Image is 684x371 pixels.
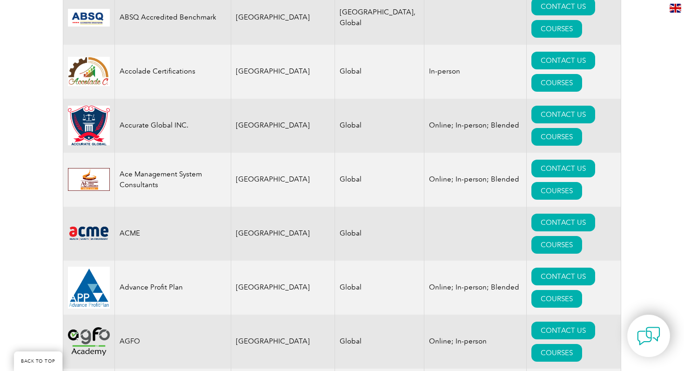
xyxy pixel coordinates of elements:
[670,4,681,13] img: en
[531,214,595,231] a: CONTACT US
[68,57,110,86] img: 1a94dd1a-69dd-eb11-bacb-002248159486-logo.jpg
[531,290,582,308] a: COURSES
[531,20,582,38] a: COURSES
[115,261,231,315] td: Advance Profit Plan
[531,182,582,200] a: COURSES
[424,261,526,315] td: Online; In-person; Blended
[531,74,582,92] a: COURSES
[335,153,424,207] td: Global
[231,99,335,153] td: [GEOGRAPHIC_DATA]
[231,261,335,315] td: [GEOGRAPHIC_DATA]
[68,168,110,191] img: 306afd3c-0a77-ee11-8179-000d3ae1ac14-logo.jpg
[14,351,62,371] a: BACK TO TOP
[424,315,526,369] td: Online; In-person
[335,261,424,315] td: Global
[68,106,110,146] img: a034a1f6-3919-f011-998a-0022489685a1-logo.png
[335,315,424,369] td: Global
[68,225,110,242] img: 0f03f964-e57c-ec11-8d20-002248158ec2-logo.png
[335,207,424,261] td: Global
[531,268,595,285] a: CONTACT US
[231,315,335,369] td: [GEOGRAPHIC_DATA]
[531,160,595,177] a: CONTACT US
[115,315,231,369] td: AGFO
[231,45,335,99] td: [GEOGRAPHIC_DATA]
[231,207,335,261] td: [GEOGRAPHIC_DATA]
[68,267,110,309] img: cd2924ac-d9bc-ea11-a814-000d3a79823d-logo.jpg
[424,99,526,153] td: Online; In-person; Blended
[68,9,110,27] img: cc24547b-a6e0-e911-a812-000d3a795b83-logo.png
[531,106,595,123] a: CONTACT US
[335,45,424,99] td: Global
[335,99,424,153] td: Global
[115,153,231,207] td: Ace Management System Consultants
[531,128,582,146] a: COURSES
[531,52,595,69] a: CONTACT US
[115,99,231,153] td: Accurate Global INC.
[424,153,526,207] td: Online; In-person; Blended
[115,207,231,261] td: ACME
[424,45,526,99] td: In-person
[531,344,582,362] a: COURSES
[637,324,660,348] img: contact-chat.png
[115,45,231,99] td: Accolade Certifications
[531,322,595,339] a: CONTACT US
[531,236,582,254] a: COURSES
[231,153,335,207] td: [GEOGRAPHIC_DATA]
[68,327,110,355] img: 2d900779-188b-ea11-a811-000d3ae11abd-logo.png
